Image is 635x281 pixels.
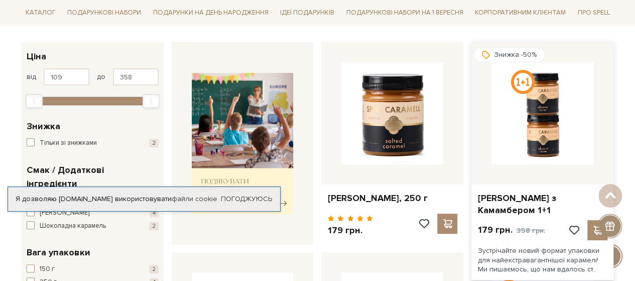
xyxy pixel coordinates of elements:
input: Ціна [44,68,89,85]
img: Карамель з Камамбером 1+1 [491,62,593,164]
span: Смак / Додаткові інгредієнти [27,163,156,191]
span: Шоколадна карамель [40,221,106,231]
div: Max [143,94,160,108]
p: 179 грн. [477,224,545,236]
a: Подарунки на День народження [149,5,273,21]
span: Знижка [27,120,60,133]
a: файли cookie [172,195,217,203]
span: від [27,72,36,81]
span: Тільки зі знижками [40,138,97,148]
span: 358 грн. [516,226,545,235]
a: Корпоративним клієнтам [471,4,570,21]
button: 150 г 2 [27,264,159,274]
div: Знижка -50% [473,47,545,62]
a: [PERSON_NAME] з Камамбером 1+1 [477,193,607,216]
a: Про Spell [574,5,614,21]
button: Тільки зі знижками 2 [27,138,159,148]
span: Ціна [27,50,46,63]
span: до [97,72,105,81]
button: [PERSON_NAME] 4 [27,208,159,218]
span: 4 [150,209,159,217]
input: Ціна [113,68,159,85]
span: 2 [149,222,159,230]
img: banner [192,73,294,214]
div: Min [26,94,43,108]
div: Зустрічайте новий формат упаковки для найекстравагантнішої карамелі! Ми пишаємось, що нам вдалось... [471,240,613,280]
a: [PERSON_NAME], 250 г [327,193,457,204]
span: [PERSON_NAME] [40,208,89,218]
span: 150 г [40,264,55,274]
button: Шоколадна карамель 2 [27,221,159,231]
a: Подарункові набори на 1 Вересня [342,4,467,21]
a: Каталог [22,5,60,21]
div: Я дозволяю [DOMAIN_NAME] використовувати [8,195,280,204]
a: Погоджуюсь [221,195,272,204]
a: Ідеї подарунків [276,5,338,21]
span: Вага упаковки [27,246,90,259]
p: 179 грн. [327,225,373,236]
span: 2 [149,139,159,147]
span: 2 [149,265,159,273]
a: Подарункові набори [63,5,145,21]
